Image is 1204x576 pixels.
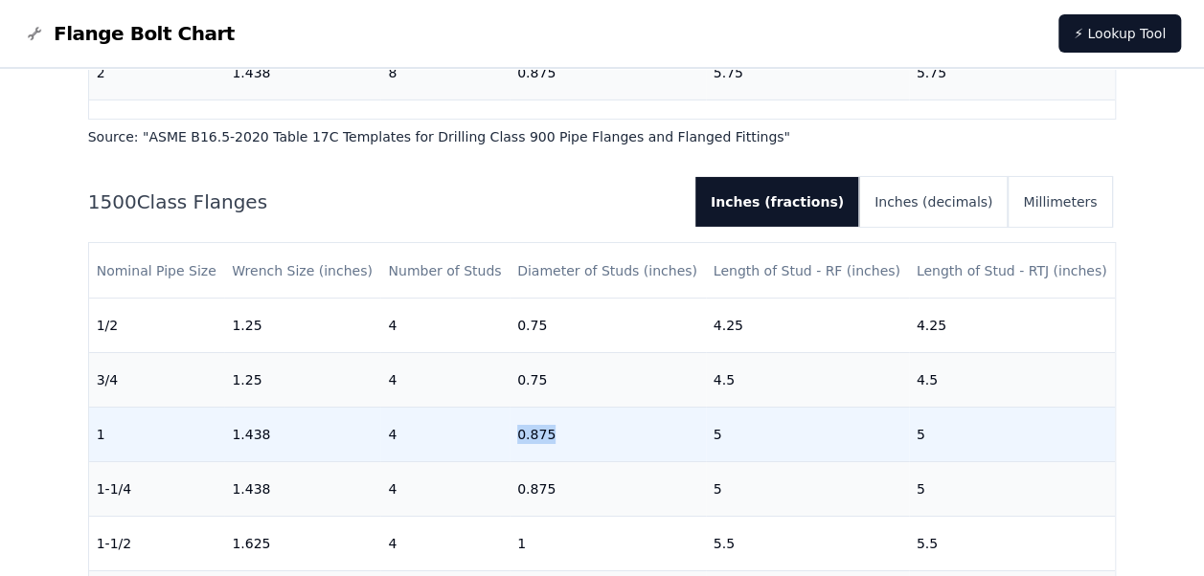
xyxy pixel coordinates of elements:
td: 8 [380,100,510,154]
td: 4.25 [909,298,1116,352]
a: ⚡ Lookup Tool [1058,14,1181,53]
td: 0.875 [510,45,706,100]
td: 5 [909,407,1116,461]
span: Flange Bolt Chart [54,20,235,47]
td: 5.5 [909,516,1116,570]
td: 6.25 [909,100,1116,154]
td: 5.5 [706,516,909,570]
td: 1 [89,407,225,461]
td: 1.438 [224,461,380,516]
td: 3/4 [89,352,225,407]
td: 5 [706,407,909,461]
td: 4 [380,461,510,516]
td: 1 [510,100,706,154]
td: 0.875 [510,407,706,461]
td: 4.5 [706,352,909,407]
td: 5.75 [706,45,909,100]
h2: 1500 Class Flanges [88,188,680,215]
button: Millimeters [1008,177,1112,227]
th: Wrench Size (inches) [224,243,380,298]
td: 1.438 [224,407,380,461]
td: 1.25 [224,298,380,352]
td: 1/2 [89,298,225,352]
th: Length of Stud - RTJ (inches) [909,243,1116,298]
td: 8 [380,45,510,100]
td: 4 [380,298,510,352]
td: 1.438 [224,45,380,100]
td: 1 [510,516,706,570]
td: 4.25 [706,298,909,352]
td: 5.75 [909,45,1116,100]
th: Number of Studs [380,243,510,298]
th: Diameter of Studs (inches) [510,243,706,298]
td: 1.625 [224,516,380,570]
button: Inches (decimals) [859,177,1008,227]
td: 1-1/2 [89,516,225,570]
a: Flange Bolt Chart LogoFlange Bolt Chart [23,20,235,47]
td: 0.875 [510,461,706,516]
p: Source: " ASME B16.5-2020 Table 17C Templates for Drilling Class 900 Pipe Flanges and Flanged Fit... [88,127,1117,146]
td: 1-1/4 [89,461,225,516]
td: 0.75 [510,352,706,407]
td: 1.625 [224,100,380,154]
button: Inches (fractions) [695,177,859,227]
td: 4 [380,407,510,461]
td: 4 [380,352,510,407]
td: 5 [706,461,909,516]
td: 0.75 [510,298,706,352]
td: 2 [89,45,225,100]
img: Flange Bolt Chart Logo [23,22,46,45]
td: 5 [909,461,1116,516]
th: Nominal Pipe Size [89,243,225,298]
td: 4 [380,516,510,570]
td: 2-1/2 [89,100,225,154]
td: 1.25 [224,352,380,407]
th: Length of Stud - RF (inches) [706,243,909,298]
td: 4.5 [909,352,1116,407]
td: 6.25 [706,100,909,154]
